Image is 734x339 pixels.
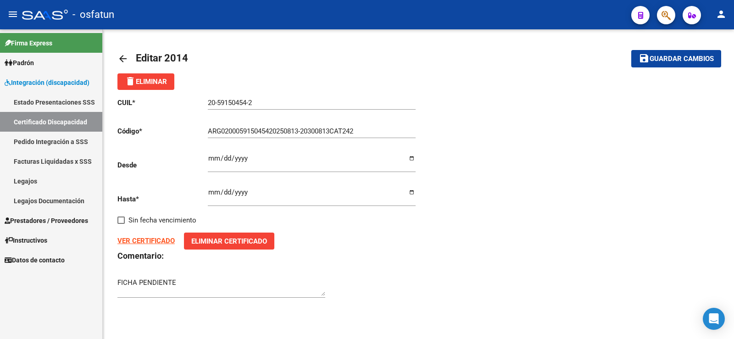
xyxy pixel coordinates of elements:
button: Eliminar Certificado [184,233,274,250]
mat-icon: save [639,53,650,64]
p: Hasta [117,194,208,204]
mat-icon: arrow_back [117,53,128,64]
mat-icon: delete [125,76,136,87]
span: Sin fecha vencimiento [128,215,196,226]
p: Desde [117,160,208,170]
span: Guardar cambios [650,55,714,63]
span: Datos de contacto [5,255,65,265]
span: Eliminar Certificado [191,237,267,245]
p: CUIL [117,98,208,108]
span: - osfatun [72,5,114,25]
button: Eliminar [117,73,174,90]
mat-icon: person [716,9,727,20]
span: Eliminar [125,78,167,86]
span: Integración (discapacidad) [5,78,89,88]
span: Padrón [5,58,34,68]
span: Editar 2014 [136,52,188,64]
mat-icon: menu [7,9,18,20]
a: VER CERTIFICADO [117,237,175,245]
div: Open Intercom Messenger [703,308,725,330]
strong: Comentario: [117,251,164,261]
p: Código [117,126,208,136]
span: Instructivos [5,235,47,245]
span: Firma Express [5,38,52,48]
span: Prestadores / Proveedores [5,216,88,226]
button: Guardar cambios [631,50,721,67]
